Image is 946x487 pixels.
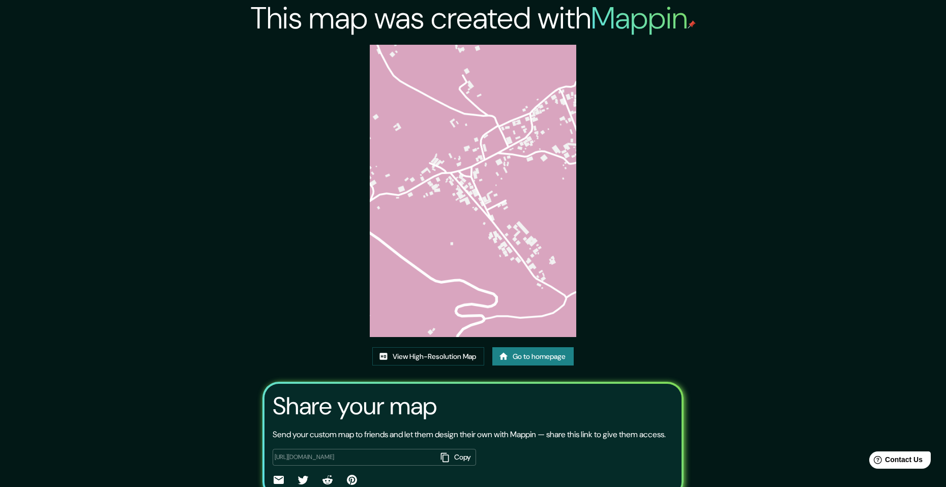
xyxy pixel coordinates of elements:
[688,20,696,28] img: mappin-pin
[372,347,484,366] a: View High-Resolution Map
[273,429,666,441] p: Send your custom map to friends and let them design their own with Mappin — share this link to gi...
[855,447,935,476] iframe: Help widget launcher
[492,347,574,366] a: Go to homepage
[273,392,437,420] h3: Share your map
[370,45,576,337] img: created-map
[436,449,476,466] button: Copy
